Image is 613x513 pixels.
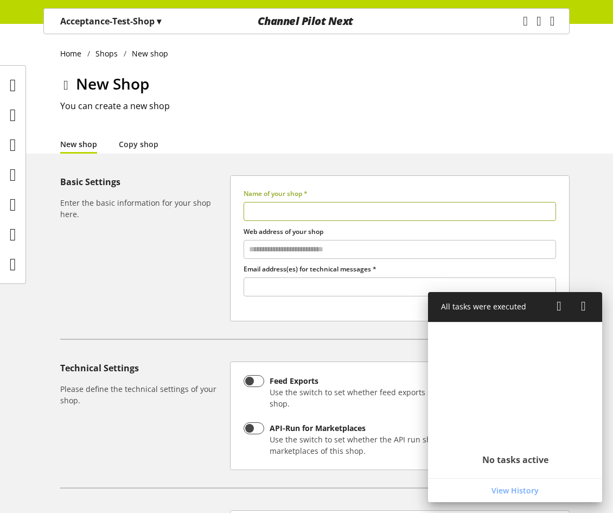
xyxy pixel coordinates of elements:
[430,481,600,500] a: View History
[60,383,226,406] h6: Please define the technical settings of your shop.
[244,227,323,236] span: Web address of your shop
[60,15,161,28] p: Acceptance-Test-Shop
[270,422,552,434] div: API-Run for Marketplaces
[43,8,570,34] nav: main navigation
[60,197,226,220] h6: Enter the basic information for your shop here.
[76,73,149,94] span: New Shop
[441,301,526,312] span: All tasks were executed
[60,48,87,59] a: Home
[244,264,556,274] label: Email address(es) for technical messages *
[244,189,308,198] span: Name of your shop *
[60,99,570,112] h2: You can create a new shop
[119,138,158,150] a: Copy shop
[270,434,552,457] div: Use the switch to set whether the API run should be activated for all marketplaces of this shop.
[60,138,97,150] a: New shop
[491,485,539,496] span: View History
[270,387,552,409] div: Use the switch to set whether feed exports should be performed for this shop.
[90,48,124,59] a: Shops
[270,375,552,387] div: Feed Exports
[157,15,161,27] span: ▾
[482,454,548,465] h2: No tasks active
[60,362,226,375] h5: Technical Settings
[60,175,226,188] h5: Basic Settings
